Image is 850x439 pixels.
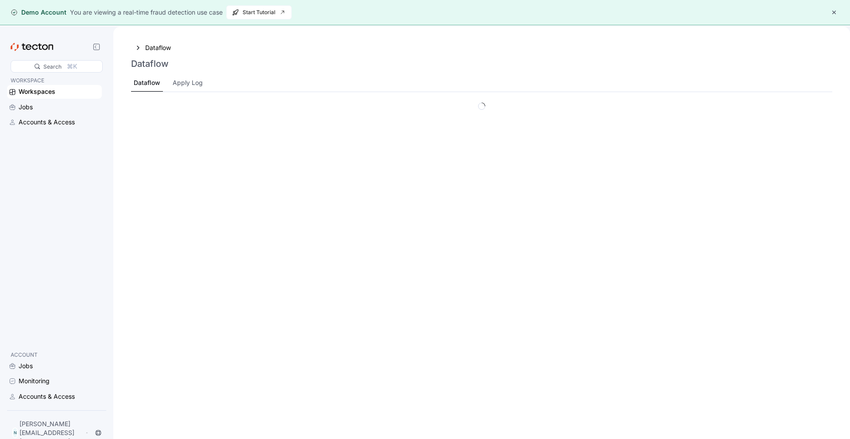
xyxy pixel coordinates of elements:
div: Jobs [19,102,33,112]
div: Accounts & Access [19,117,75,127]
div: Search⌘K [11,60,103,73]
div: Apply Log [173,78,203,88]
h3: Dataflow [131,58,169,69]
a: Jobs [7,100,102,114]
div: Dataflow [134,78,160,88]
a: Accounts & Access [7,116,102,129]
div: ⌘K [67,62,77,71]
div: Search [43,62,62,71]
div: Demo Account [11,8,66,17]
a: Dataflow [145,43,176,53]
span: Start Tutorial [232,6,286,19]
button: Start Tutorial [226,5,292,19]
p: ACCOUNT [11,350,98,359]
div: Jobs [19,361,33,371]
p: WORKSPACE [11,76,98,85]
div: Workspaces [19,87,55,96]
a: Jobs [7,359,102,373]
div: Monitoring [19,376,50,386]
div: N [12,427,18,438]
a: Workspaces [7,85,102,98]
a: Accounts & Access [7,390,102,403]
a: Monitoring [7,374,102,388]
div: You are viewing a real-time fraud detection use case [70,8,223,17]
div: Accounts & Access [19,392,75,401]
